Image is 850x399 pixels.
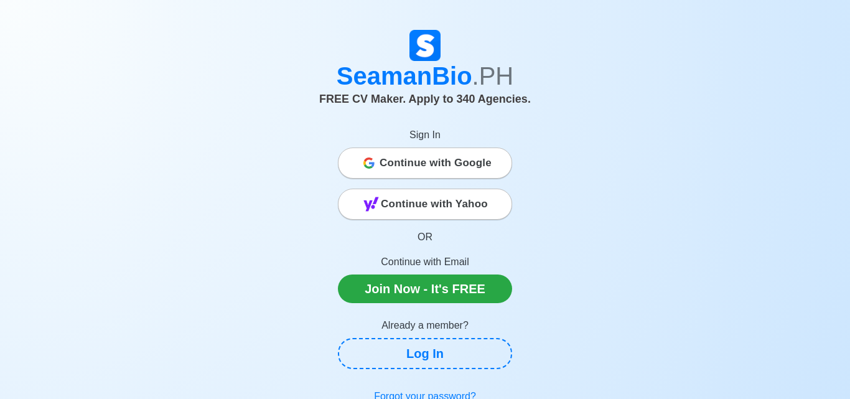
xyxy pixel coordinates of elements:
span: Continue with Yahoo [381,192,488,217]
span: FREE CV Maker. Apply to 340 Agencies. [319,93,531,105]
p: Continue with Email [338,255,512,270]
p: Already a member? [338,318,512,333]
button: Continue with Yahoo [338,189,512,220]
span: Continue with Google [380,151,492,176]
a: Log In [338,338,512,369]
span: .PH [472,62,514,90]
p: OR [338,230,512,245]
button: Continue with Google [338,148,512,179]
p: Sign In [338,128,512,143]
a: Join Now - It's FREE [338,275,512,303]
img: Logo [409,30,441,61]
h1: SeamanBio [80,61,770,91]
